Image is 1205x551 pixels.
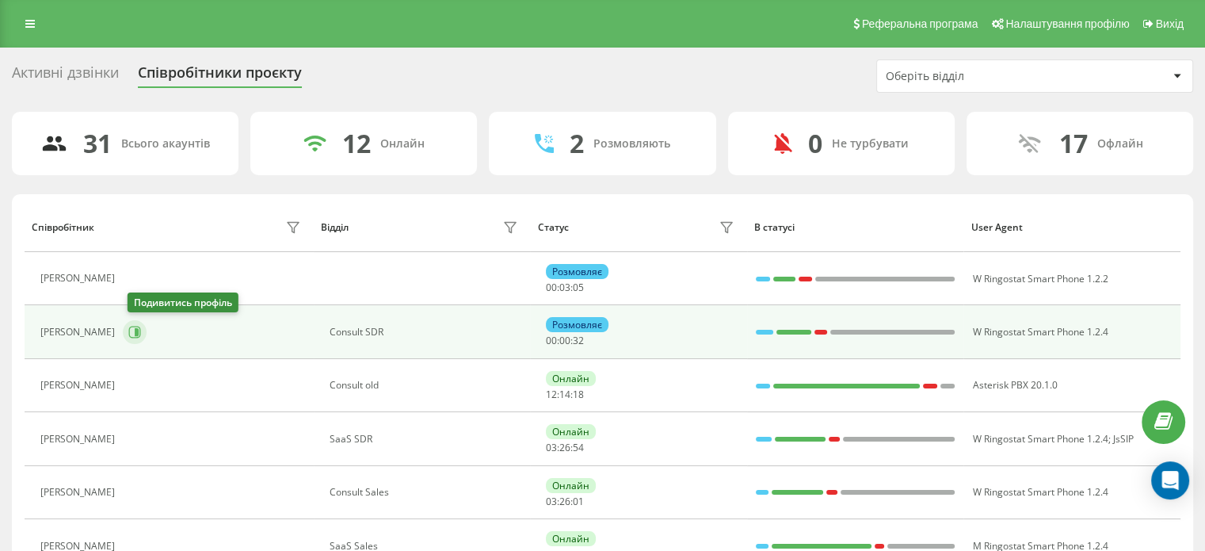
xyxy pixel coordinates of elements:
[321,222,349,233] div: Відділ
[971,222,1173,233] div: User Agent
[40,487,119,498] div: [PERSON_NAME]
[12,64,119,89] div: Активні дзвінки
[559,334,570,347] span: 00
[83,128,112,159] div: 31
[546,495,557,508] span: 03
[573,495,584,508] span: 01
[570,128,584,159] div: 2
[1151,461,1189,499] div: Open Intercom Messenger
[546,441,557,454] span: 03
[546,281,557,294] span: 00
[972,272,1108,285] span: W Ringostat Smart Phone 1.2.2
[330,380,522,391] div: Consult old
[559,441,570,454] span: 26
[380,137,425,151] div: Онлайн
[1058,128,1087,159] div: 17
[138,64,302,89] div: Співробітники проєкту
[546,264,608,279] div: Розмовляє
[972,325,1108,339] span: W Ringostat Smart Phone 1.2.4
[1156,17,1184,30] span: Вихід
[330,487,522,498] div: Consult Sales
[128,293,238,312] div: Подивитись профіль
[862,17,978,30] span: Реферальна програма
[546,282,584,293] div: : :
[1096,137,1142,151] div: Офлайн
[546,478,596,493] div: Онлайн
[546,317,608,332] div: Розмовляє
[546,389,584,400] div: : :
[330,434,522,445] div: SaaS SDR
[886,70,1075,83] div: Оберіть відділ
[972,378,1057,392] span: Asterisk PBX 20.1.0
[546,496,584,507] div: : :
[546,442,584,453] div: : :
[573,388,584,401] span: 18
[559,281,570,294] span: 03
[573,334,584,347] span: 32
[32,222,94,233] div: Співробітник
[40,327,119,338] div: [PERSON_NAME]
[972,485,1108,499] span: W Ringostat Smart Phone 1.2.4
[546,388,557,401] span: 12
[1005,17,1129,30] span: Налаштування профілю
[40,273,119,284] div: [PERSON_NAME]
[972,432,1108,446] span: W Ringostat Smart Phone 1.2.4
[754,222,956,233] div: В статусі
[546,334,557,347] span: 00
[546,371,596,386] div: Онлайн
[573,281,584,294] span: 05
[593,137,670,151] div: Розмовляють
[546,531,596,546] div: Онлайн
[1112,432,1133,446] span: JsSIP
[40,380,119,391] div: [PERSON_NAME]
[546,335,584,346] div: : :
[538,222,569,233] div: Статус
[559,388,570,401] span: 14
[808,128,822,159] div: 0
[573,441,584,454] span: 54
[832,137,909,151] div: Не турбувати
[40,434,119,445] div: [PERSON_NAME]
[330,327,522,338] div: Consult SDR
[121,137,210,151] div: Всього акаунтів
[546,424,596,439] div: Онлайн
[559,495,570,508] span: 26
[342,128,371,159] div: 12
